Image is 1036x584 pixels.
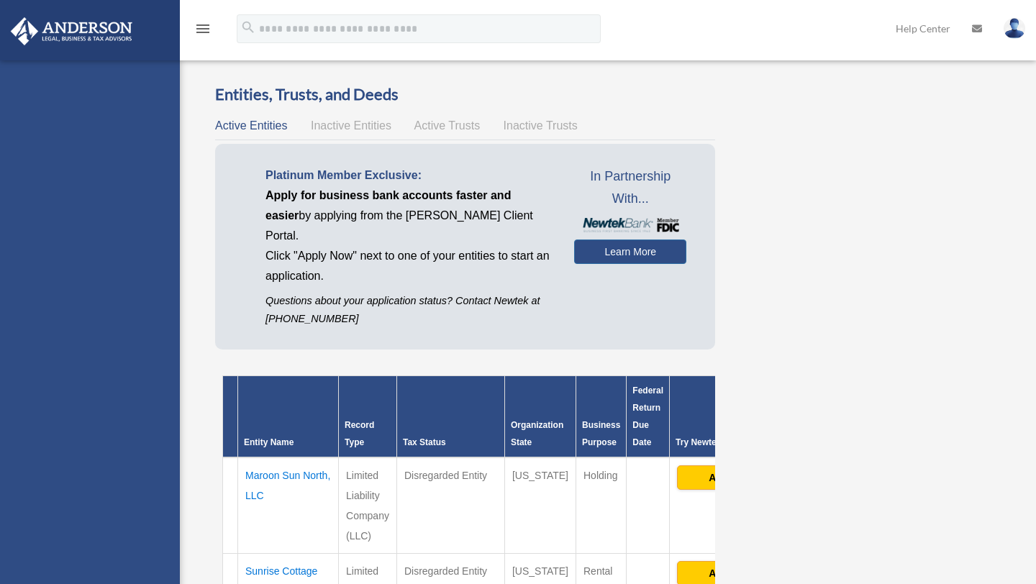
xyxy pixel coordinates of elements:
[396,457,504,554] td: Disregarded Entity
[339,457,397,554] td: Limited Liability Company (LLC)
[238,376,339,458] th: Entity Name
[311,119,391,132] span: Inactive Entities
[677,465,817,490] button: Account Login
[504,376,576,458] th: Organization State
[238,457,339,554] td: Maroon Sun North, LLC
[6,17,137,45] img: Anderson Advisors Platinum Portal
[414,119,481,132] span: Active Trusts
[265,186,553,246] p: by applying from the [PERSON_NAME] Client Portal.
[215,119,287,132] span: Active Entities
[677,471,817,483] a: Account Login
[339,376,397,458] th: Record Type
[574,239,686,264] a: Learn More
[265,165,553,186] p: Platinum Member Exclusive:
[194,25,212,37] a: menu
[396,376,504,458] th: Tax Status
[265,189,511,222] span: Apply for business bank accounts faster and easier
[215,83,715,106] h3: Entities, Trusts, and Deeds
[574,165,686,211] span: In Partnership With...
[676,434,819,451] div: Try Newtek Bank
[576,457,627,554] td: Holding
[677,567,817,578] a: Account Login
[576,376,627,458] th: Business Purpose
[504,457,576,554] td: [US_STATE]
[265,292,553,328] p: Questions about your application status? Contact Newtek at [PHONE_NUMBER]
[627,376,670,458] th: Federal Return Due Date
[194,20,212,37] i: menu
[1004,18,1025,39] img: User Pic
[265,246,553,286] p: Click "Apply Now" next to one of your entities to start an application.
[581,218,679,232] img: NewtekBankLogoSM.png
[504,119,578,132] span: Inactive Trusts
[240,19,256,35] i: search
